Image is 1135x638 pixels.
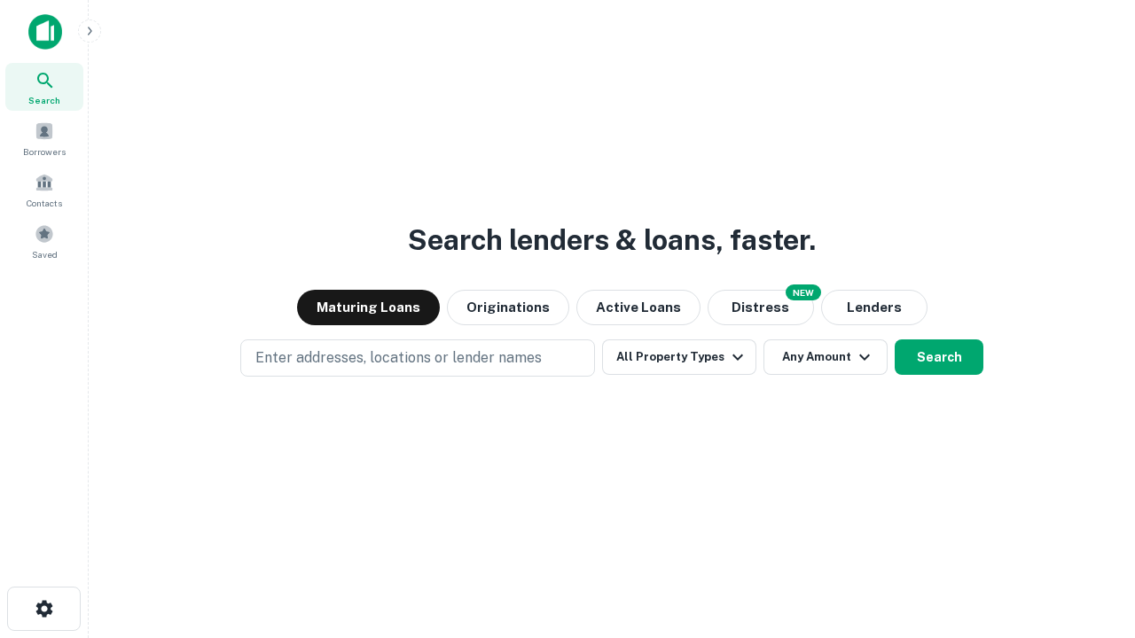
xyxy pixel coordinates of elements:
[5,166,83,214] a: Contacts
[32,247,58,261] span: Saved
[447,290,569,325] button: Originations
[27,196,62,210] span: Contacts
[821,290,928,325] button: Lenders
[5,63,83,111] a: Search
[786,284,821,300] div: NEW
[5,217,83,265] a: Saved
[576,290,701,325] button: Active Loans
[602,339,756,375] button: All Property Types
[763,339,888,375] button: Any Amount
[28,93,60,107] span: Search
[895,339,983,375] button: Search
[240,339,595,377] button: Enter addresses, locations or lender names
[1046,496,1135,581] iframe: Chat Widget
[708,290,814,325] button: Search distressed loans with lien and other non-mortgage details.
[408,219,816,261] h3: Search lenders & loans, faster.
[297,290,440,325] button: Maturing Loans
[23,144,66,159] span: Borrowers
[5,114,83,162] a: Borrowers
[255,347,542,369] p: Enter addresses, locations or lender names
[28,14,62,50] img: capitalize-icon.png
